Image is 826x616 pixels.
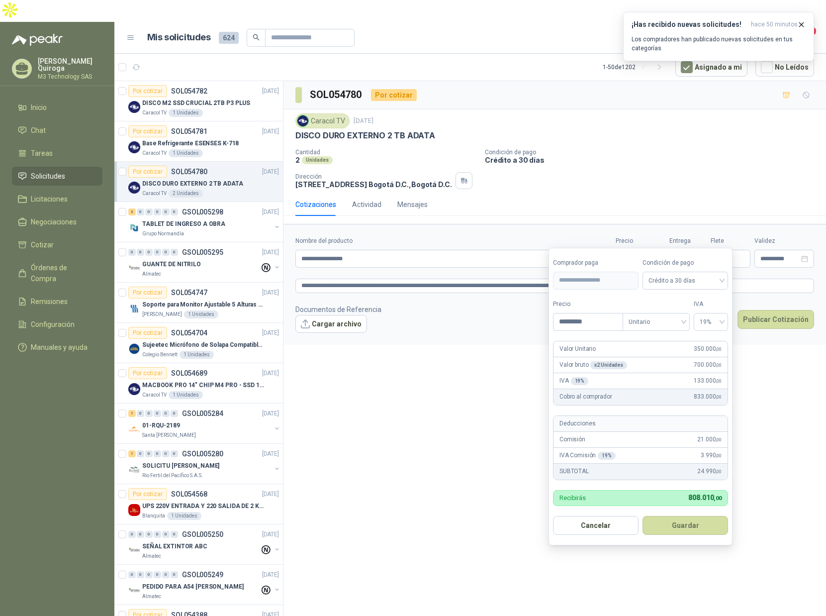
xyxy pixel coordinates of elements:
div: 0 [145,249,153,256]
span: Crédito a 30 días [648,273,722,288]
div: 2 Unidades [169,190,203,198]
img: Company Logo [128,182,140,194]
p: SEÑAL EXTINTOR ABC [142,542,207,551]
p: [DATE] [262,207,279,217]
p: MACBOOK PRO 14" CHIP M4 PRO - SSD 1TB RAM 24GB [142,381,266,390]
div: Por cotizar [128,85,167,97]
label: IVA [694,300,728,309]
div: Caracol TV [295,113,350,128]
img: Company Logo [128,222,140,234]
p: [DATE] [262,288,279,298]
a: Por cotizarSOL054747[DATE] Company LogoSoporte para Monitor Ajustable 5 Alturas Mini[PERSON_NAME]... [114,283,283,323]
img: Company Logo [128,101,140,113]
div: 0 [137,249,144,256]
p: [DATE] [262,248,279,257]
img: Company Logo [128,343,140,355]
label: Flete [711,236,750,246]
a: 0 0 0 0 0 0 GSOL005295[DATE] Company LogoGUANTE DE NITRILOAlmatec [128,246,281,278]
div: Unidades [302,156,333,164]
div: 0 [137,208,144,215]
p: GSOL005298 [182,208,223,215]
p: [DATE] [262,530,279,539]
span: 808.010 [688,494,722,502]
img: Company Logo [128,383,140,395]
button: Cargar archivo [295,315,367,333]
p: Deducciones [559,419,595,428]
p: IVA Comisión [559,451,616,460]
span: Cotizar [31,239,54,250]
p: SOL054689 [171,370,207,377]
a: 1 0 0 0 0 0 GSOL005284[DATE] Company Logo01-RQU-2189Santa [PERSON_NAME] [128,408,281,439]
p: GSOL005295 [182,249,223,256]
a: Licitaciones [12,190,102,208]
div: 0 [137,571,144,578]
p: [DATE] [262,449,279,459]
a: Chat [12,121,102,140]
div: 0 [137,410,144,417]
p: M3 Technology SAS [38,74,102,80]
p: Condición de pago [485,149,822,156]
span: ,00 [716,362,722,368]
h3: SOL054780 [310,87,363,103]
span: 700.000 [694,360,722,370]
a: Por cotizarSOL054568[DATE] Company LogoUPS 220V ENTRADA Y 220 SALIDA DE 2 KVABlanquita1 Unidades [114,484,283,524]
span: Unitario [629,314,684,329]
div: 0 [128,249,136,256]
p: [DATE] [262,369,279,378]
p: [DATE] [262,328,279,338]
div: Cotizaciones [295,199,336,210]
div: 0 [154,208,161,215]
span: 3.990 [701,451,722,460]
div: 0 [154,450,161,457]
p: Valor bruto [559,360,627,370]
p: Recibirás [559,495,586,501]
button: 4 [796,29,814,47]
p: SOL054780 [171,168,207,175]
div: 0 [171,531,178,538]
span: Chat [31,125,46,136]
p: SOL054747 [171,289,207,296]
div: 0 [137,450,144,457]
div: 1 Unidades [167,512,201,520]
a: Por cotizarSOL054782[DATE] Company LogoDISCO M2 SSD CRUCIAL 2TB P3 PLUSCaracol TV1 Unidades [114,81,283,121]
label: Entrega [669,236,707,246]
div: 1 Unidades [184,310,218,318]
a: Inicio [12,98,102,117]
div: 0 [171,410,178,417]
p: [DATE] [262,127,279,136]
div: 1 Unidades [169,149,203,157]
div: 1 - 50 de 1202 [603,59,667,75]
a: 3 0 0 0 0 0 GSOL005298[DATE] Company LogoTABLET DE INGRESO A OBRAGrupo Normandía [128,206,281,238]
label: Condición de pago [642,258,728,268]
p: SOL054781 [171,128,207,135]
p: [PERSON_NAME] Quiroga [38,58,102,72]
p: PEDIDO PARA A54 [PERSON_NAME] [142,582,244,592]
p: TABLET DE INGRESO A OBRA [142,219,225,229]
a: Por cotizarSOL054780[DATE] Company LogoDISCO DURO EXTERNO 2 TB ADATACaracol TV2 Unidades [114,162,283,202]
img: Company Logo [128,464,140,476]
p: [DATE] [354,116,373,126]
span: 833.000 [694,392,722,402]
p: 01-RQU-2189 [142,421,180,430]
div: 1 [128,410,136,417]
span: 133.000 [694,376,722,386]
span: Configuración [31,319,75,330]
span: ,00 [714,495,722,502]
p: Los compradores han publicado nuevas solicitudes en tus categorías. [632,35,806,53]
div: 1 Unidades [169,391,203,399]
span: 19% [700,314,722,329]
div: 0 [145,208,153,215]
p: DISCO DURO EXTERNO 2 TB ADATA [295,130,435,141]
a: Tareas [12,144,102,163]
div: Por cotizar [128,327,167,339]
button: Publicar Cotización [737,310,814,329]
div: 0 [128,531,136,538]
label: Precio [553,300,623,309]
a: Por cotizarSOL054704[DATE] Company LogoSujeetec Micrófono de Solapa Compatible con AKG Sansón Tra... [114,323,283,363]
div: Por cotizar [371,89,417,101]
span: ,00 [716,469,722,474]
p: [DATE] [262,570,279,580]
img: Logo peakr [12,34,63,46]
span: Órdenes de Compra [31,262,93,284]
p: IVA [559,376,588,386]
